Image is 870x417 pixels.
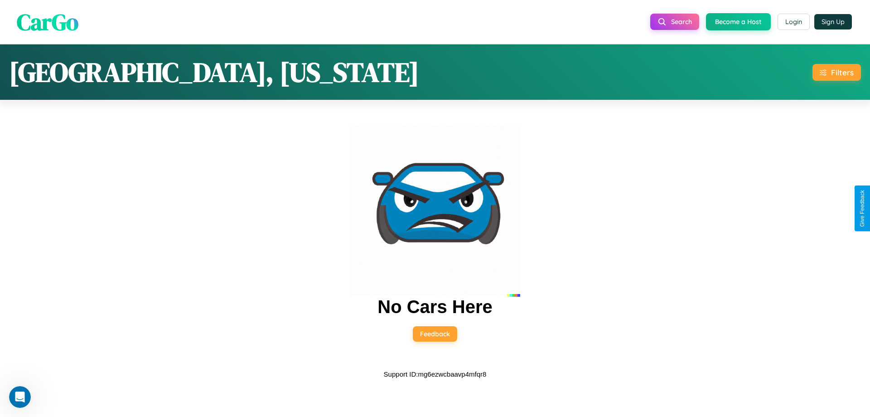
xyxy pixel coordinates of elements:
button: Search [650,14,699,30]
h1: [GEOGRAPHIC_DATA], [US_STATE] [9,54,419,91]
span: CarGo [17,6,78,37]
button: Login [778,14,810,30]
h2: No Cars Here [377,297,492,317]
div: Give Feedback [859,190,865,227]
button: Sign Up [814,14,852,29]
button: Feedback [413,326,457,342]
p: Support ID: mg6ezwcbaavp4mfqr8 [384,368,487,380]
button: Become a Host [706,13,771,30]
button: Filters [812,64,861,81]
img: car [350,126,520,297]
iframe: Intercom live chat [9,386,31,408]
span: Search [671,18,692,26]
div: Filters [831,68,854,77]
